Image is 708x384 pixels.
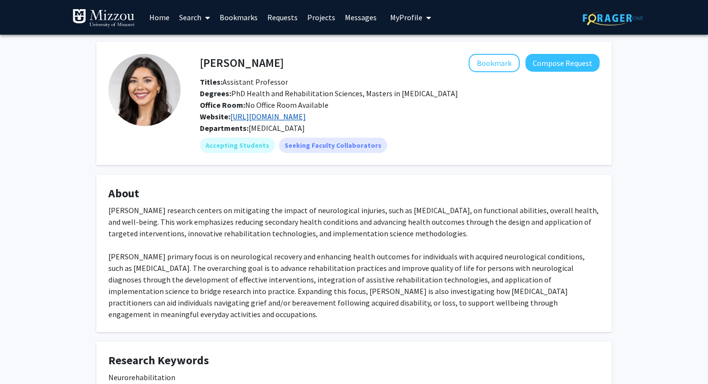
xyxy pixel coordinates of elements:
[144,0,174,34] a: Home
[7,341,41,377] iframe: Chat
[230,112,306,121] a: Opens in a new tab
[108,54,181,126] img: Profile Picture
[469,54,520,72] button: Add Bridget Kraus to Bookmarks
[340,0,381,34] a: Messages
[390,13,422,22] span: My Profile
[108,371,600,383] p: Neurorehabilitation
[302,0,340,34] a: Projects
[200,138,275,153] mat-chip: Accepting Students
[262,0,302,34] a: Requests
[200,89,458,98] span: PhD Health and Rehabilitation Sciences, Masters in [MEDICAL_DATA]
[583,11,643,26] img: ForagerOne Logo
[249,123,305,133] span: [MEDICAL_DATA]
[200,89,231,98] b: Degrees:
[108,205,600,320] div: [PERSON_NAME] research centers on mitigating the impact of neurological injuries, such as [MEDICA...
[200,54,284,72] h4: [PERSON_NAME]
[279,138,387,153] mat-chip: Seeking Faculty Collaborators
[108,187,600,201] h4: About
[72,9,135,28] img: University of Missouri Logo
[200,112,230,121] b: Website:
[200,100,245,110] b: Office Room:
[525,54,600,72] button: Compose Request to Bridget Kraus
[215,0,262,34] a: Bookmarks
[200,100,328,110] span: No Office Room Available
[108,354,600,368] h4: Research Keywords
[200,123,249,133] b: Departments:
[200,77,288,87] span: Assistant Professor
[174,0,215,34] a: Search
[200,77,223,87] b: Titles:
